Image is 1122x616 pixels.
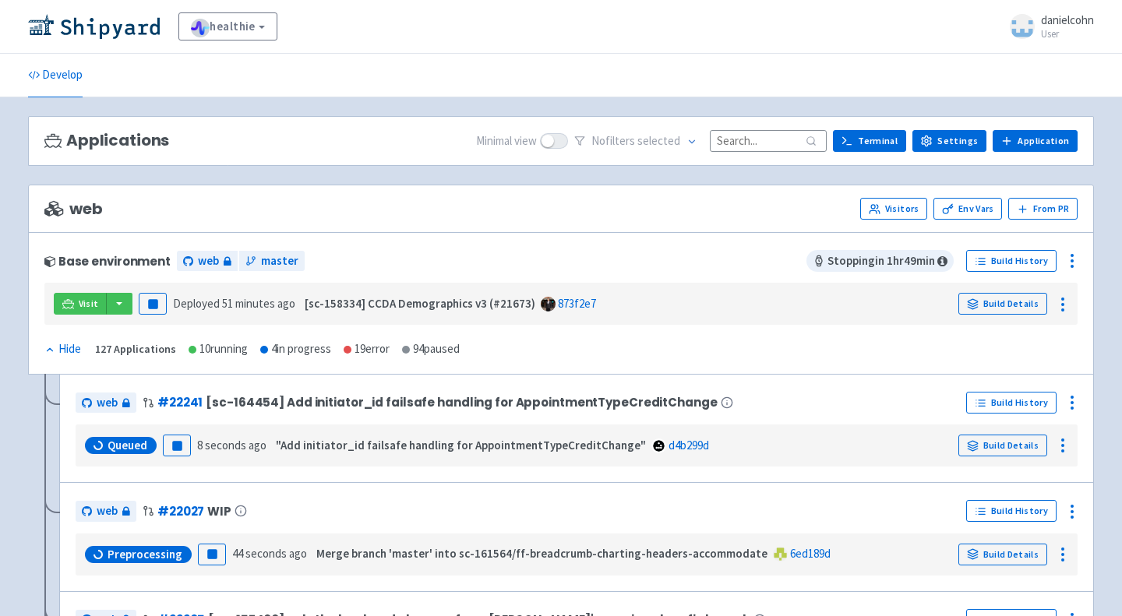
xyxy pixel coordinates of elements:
button: Pause [198,544,226,565]
span: web [44,200,102,218]
span: Deployed [173,296,295,311]
a: Application [993,130,1078,152]
button: Hide [44,340,83,358]
span: No filter s [591,132,680,150]
a: #22241 [157,394,203,410]
button: Pause [139,293,167,315]
button: Pause [163,435,191,456]
span: Queued [108,438,147,453]
a: Build History [966,250,1057,272]
a: danielcohn User [1000,14,1094,39]
span: danielcohn [1041,12,1094,27]
div: Base environment [44,255,171,268]
a: master [239,251,305,272]
span: web [97,394,118,412]
img: Shipyard logo [28,14,160,39]
strong: Merge branch 'master' into sc-161564/ff-breadcrumb-charting-headers-accommodate [316,546,767,561]
a: 873f2e7 [558,296,596,311]
a: Build Details [958,544,1047,565]
a: web [177,251,238,272]
a: web [76,501,136,522]
span: Minimal view [476,132,537,150]
span: web [198,252,219,270]
a: Build Details [958,293,1047,315]
a: Visitors [860,198,927,220]
a: web [76,392,136,414]
strong: [sc-158334] CCDA Demographics v3 (#21673) [305,296,535,311]
span: master [261,252,298,270]
time: 8 seconds ago [197,438,266,452]
a: #22027 [157,503,204,519]
input: Search... [710,130,827,151]
time: 51 minutes ago [222,296,295,311]
strong: "Add initiator_id failsafe handling for AppointmentTypeCreditChange" [276,438,646,452]
a: Develop [28,54,83,97]
div: 10 running [189,340,248,358]
a: Settings [912,130,986,152]
small: User [1041,29,1094,39]
span: Preprocessing [108,547,182,562]
button: From PR [1008,198,1078,220]
div: 127 Applications [95,340,176,358]
span: web [97,502,118,520]
span: [sc-164454] Add initiator_id failsafe handling for AppointmentTypeCreditChange [206,396,717,409]
div: Hide [44,340,81,358]
a: d4b299d [669,438,709,452]
a: 6ed189d [790,546,831,561]
a: Env Vars [933,198,1002,220]
a: Build History [966,500,1057,522]
span: selected [637,133,680,148]
a: Build Details [958,435,1047,456]
a: Visit [54,293,107,315]
span: Visit [79,297,99,310]
div: 4 in progress [260,340,331,358]
a: healthie [178,12,277,40]
div: 19 error [344,340,390,358]
h3: Applications [44,132,169,150]
time: 44 seconds ago [232,546,307,561]
span: Stopping in 1 hr 49 min [806,250,954,272]
div: 94 paused [402,340,460,358]
span: WIP [207,505,231,518]
a: Build History [966,392,1057,414]
a: Terminal [833,130,906,152]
